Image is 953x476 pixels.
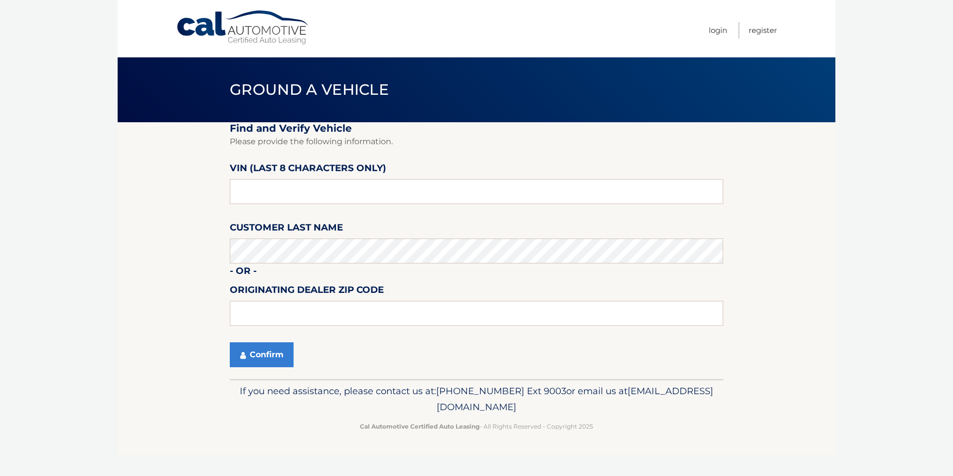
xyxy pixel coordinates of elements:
span: Ground a Vehicle [230,80,389,99]
label: Originating Dealer Zip Code [230,282,384,301]
strong: Cal Automotive Certified Auto Leasing [360,423,479,430]
a: Login [709,22,727,38]
a: Cal Automotive [176,10,311,45]
a: Register [749,22,777,38]
p: Please provide the following information. [230,135,723,149]
label: Customer Last Name [230,220,343,238]
p: - All Rights Reserved - Copyright 2025 [236,421,717,432]
span: [PHONE_NUMBER] Ext 9003 [436,385,566,397]
button: Confirm [230,342,294,367]
label: - or - [230,263,257,282]
h2: Find and Verify Vehicle [230,122,723,135]
p: If you need assistance, please contact us at: or email us at [236,383,717,415]
label: VIN (last 8 characters only) [230,161,386,179]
